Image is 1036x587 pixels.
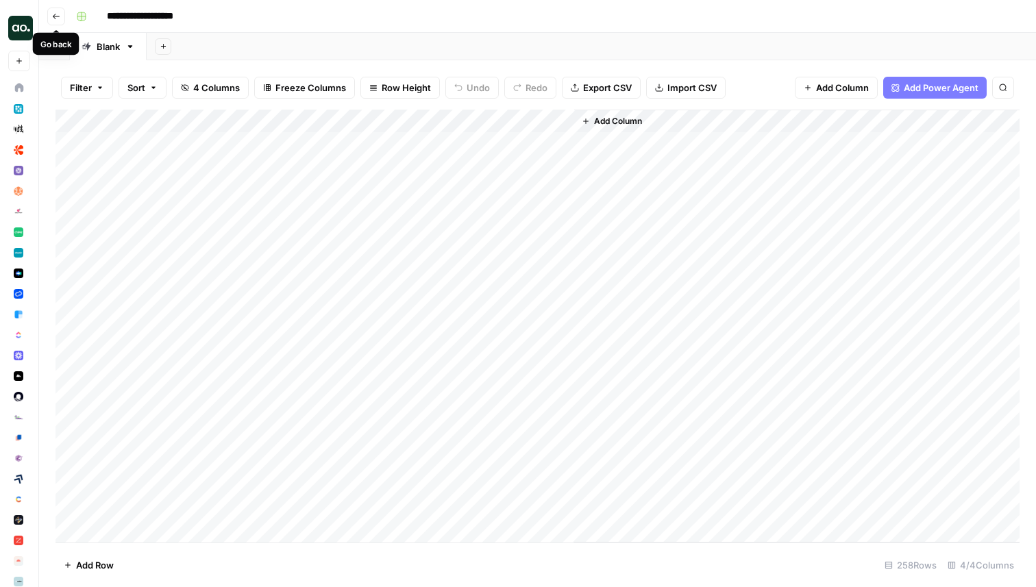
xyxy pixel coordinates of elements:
[14,145,23,155] img: jkhkcar56nid5uw4tq7euxnuco2o
[127,81,145,95] span: Sort
[526,81,547,95] span: Redo
[275,81,346,95] span: Freeze Columns
[942,554,1020,576] div: 4/4 Columns
[8,11,30,45] button: Workspace: AirOps - AEO
[8,16,33,40] img: AirOps - AEO Logo
[14,433,23,442] img: glq0fklpdxbalhn7i6kvfbbvs11n
[14,186,23,196] img: hlg0wqi1id4i6sbxkcpd2tyblcaw
[445,77,499,99] button: Undo
[14,371,23,381] img: 0idox3onazaeuxox2jono9vm549w
[14,351,23,360] img: wev6amecshr6l48lvue5fy0bkco1
[14,412,23,422] img: k09s5utkby11dt6rxf2w9zgb46r0
[382,81,431,95] span: Row Height
[504,77,556,99] button: Redo
[254,77,355,99] button: Freeze Columns
[14,268,23,278] img: h6qlr8a97mop4asab8l5qtldq2wv
[70,81,92,95] span: Filter
[14,104,23,114] img: apu0vsiwfa15xu8z64806eursjsk
[646,77,726,99] button: Import CSV
[14,289,23,299] img: z4c86av58qw027qbtb91h24iuhub
[119,77,166,99] button: Sort
[14,248,23,258] img: 78cr82s63dt93a7yj2fue7fuqlci
[14,125,23,134] img: m87i3pytwzu9d7629hz0batfjj1p
[40,38,72,50] div: Go back
[594,115,642,127] span: Add Column
[14,515,23,525] img: azd67o9nw473vll9dbscvlvo9wsn
[14,227,23,237] img: mhv33baw7plipcpp00rsngv1nu95
[14,392,23,401] img: red1k5sizbc2zfjdzds8kz0ky0wq
[583,81,632,95] span: Export CSV
[879,554,942,576] div: 258 Rows
[97,40,120,53] div: Blank
[795,77,878,99] button: Add Column
[467,81,490,95] span: Undo
[14,310,23,319] img: fr92439b8i8d8kixz6owgxh362ib
[14,330,23,340] img: nyvnio03nchgsu99hj5luicuvesv
[8,77,30,99] a: Home
[14,536,23,545] img: hcm4s7ic2xq26rsmuray6dv1kquq
[76,558,114,572] span: Add Row
[667,81,717,95] span: Import CSV
[883,77,987,99] button: Add Power Agent
[193,81,240,95] span: 4 Columns
[14,207,23,216] img: gddfodh0ack4ddcgj10xzwv4nyos
[360,77,440,99] button: Row Height
[61,77,113,99] button: Filter
[562,77,641,99] button: Export CSV
[172,77,249,99] button: 4 Columns
[14,577,23,586] img: 6os5al305rae5m5hhkke1ziqya7s
[14,556,23,566] img: l4muj0jjfg7df9oj5fg31blri2em
[816,81,869,95] span: Add Column
[14,166,23,175] img: rkye1xl29jr3pw1t320t03wecljb
[14,495,23,504] img: 2ud796hvc3gw7qwjscn75txc5abr
[14,453,23,463] img: xf6b4g7v9n1cfco8wpzm78dqnb6e
[56,554,122,576] button: Add Row
[576,112,647,130] button: Add Column
[70,33,147,60] a: Blank
[904,81,978,95] span: Add Power Agent
[14,474,23,484] img: kaevn8smg0ztd3bicv5o6c24vmo8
